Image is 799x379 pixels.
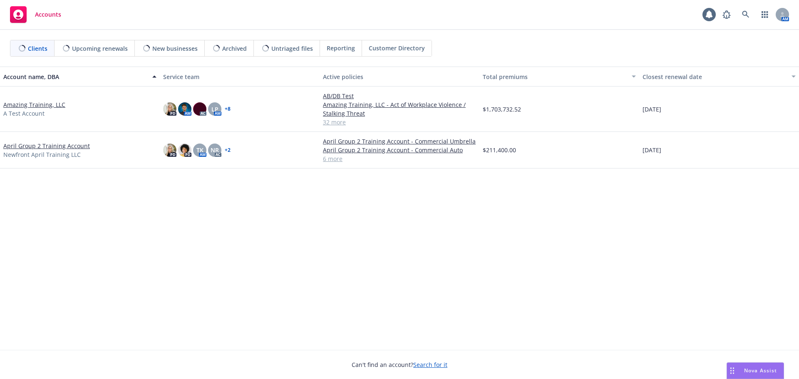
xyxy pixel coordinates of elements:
[639,67,799,87] button: Closest renewal date
[3,141,90,150] a: April Group 2 Training Account
[323,100,476,118] a: Amazing Training, LLC - Act of Workplace Violence / Stalking Threat
[352,360,447,369] span: Can't find an account?
[178,102,191,116] img: photo
[744,367,777,374] span: Nova Assist
[225,107,231,111] a: + 8
[152,44,198,53] span: New businesses
[3,150,81,159] span: Newfront April Training LLC
[479,67,639,87] button: Total premiums
[3,72,147,81] div: Account name, DBA
[35,11,61,18] span: Accounts
[323,72,476,81] div: Active policies
[483,146,516,154] span: $211,400.00
[327,44,355,52] span: Reporting
[369,44,425,52] span: Customer Directory
[7,3,65,26] a: Accounts
[72,44,128,53] span: Upcoming renewals
[737,6,754,23] a: Search
[163,144,176,157] img: photo
[643,146,661,154] span: [DATE]
[323,92,476,100] a: AB/DB Test
[3,100,65,109] a: Amazing Training, LLC
[483,105,521,114] span: $1,703,732.52
[193,102,206,116] img: photo
[225,148,231,153] a: + 2
[483,72,627,81] div: Total premiums
[643,72,787,81] div: Closest renewal date
[323,118,476,126] a: 32 more
[413,361,447,369] a: Search for it
[271,44,313,53] span: Untriaged files
[163,72,316,81] div: Service team
[727,362,784,379] button: Nova Assist
[643,105,661,114] span: [DATE]
[163,102,176,116] img: photo
[178,144,191,157] img: photo
[160,67,320,87] button: Service team
[320,67,479,87] button: Active policies
[323,154,476,163] a: 6 more
[211,105,218,114] span: LP
[718,6,735,23] a: Report a Bug
[757,6,773,23] a: Switch app
[323,146,476,154] a: April Group 2 Training Account - Commercial Auto
[727,363,737,379] div: Drag to move
[28,44,47,53] span: Clients
[222,44,247,53] span: Archived
[323,137,476,146] a: April Group 2 Training Account - Commercial Umbrella
[196,146,203,154] span: TK
[211,146,219,154] span: NR
[3,109,45,118] span: A Test Account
